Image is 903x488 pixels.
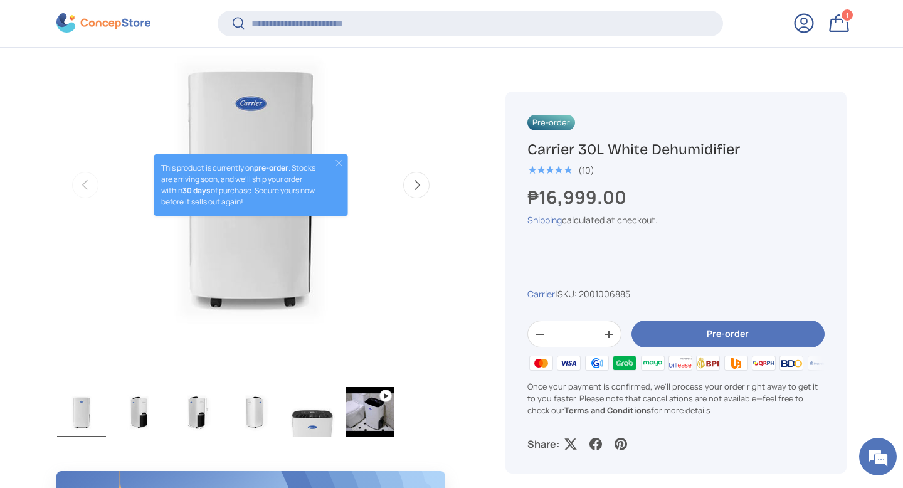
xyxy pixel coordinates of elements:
img: carrier-dehumidifier-30-liter-right-side-view-concepstore [230,387,279,437]
img: carrier-dehumidifier-30-liter-left-side-with-dimensions-view-concepstore [172,387,221,437]
a: Terms and Conditions [564,405,651,416]
a: Carrier [527,289,555,300]
img: master [527,354,555,373]
img: bpi [694,354,722,373]
img: grabpay [611,354,638,373]
a: 5.0 out of 5.0 stars (10) [527,162,594,176]
img: ConcepStore [56,14,150,33]
span: SKU: [557,289,577,300]
img: carrier-dehumidifier-30-liter-top-with-buttons-view-concepstore [288,387,337,437]
p: This product is currently on . Stocks are arriving soon, and we’ll ship your order within of purc... [161,162,322,208]
p: Once your payment is confirmed, we'll process your order right away to get it to you faster. Plea... [527,381,825,417]
a: Shipping [527,215,562,226]
img: ubp [722,354,749,373]
img: maya [638,354,666,373]
span: 1 [846,11,849,20]
strong: 30 days [182,185,211,196]
p: Share: [527,437,559,452]
img: carrier-dehumidifier-30-liter-left-side-view-concepstore [115,387,164,437]
img: metrobank [806,354,833,373]
img: qrph [750,354,778,373]
img: carrier-30 liter-dehumidifier-youtube-demo-video-concepstore [346,387,394,437]
span: ★★★★★ [527,164,572,177]
div: calculated at checkout. [527,214,825,227]
button: Pre-order [631,321,825,348]
img: bdo [778,354,805,373]
div: (10) [578,166,594,175]
div: 5.0 out of 5.0 stars [527,165,572,176]
span: 2001006885 [579,289,630,300]
img: visa [555,354,583,373]
img: gcash [583,354,611,373]
span: Pre-order [527,115,575,130]
span: | [555,289,630,300]
img: carrier-dehumidifier-30-liter-full-view-concepstore [57,387,106,437]
img: billease [667,354,694,373]
h1: Carrier 30L White Dehumidifier [527,140,825,159]
strong: pre-order [254,162,288,173]
strong: ₱16,999.00 [527,185,630,210]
